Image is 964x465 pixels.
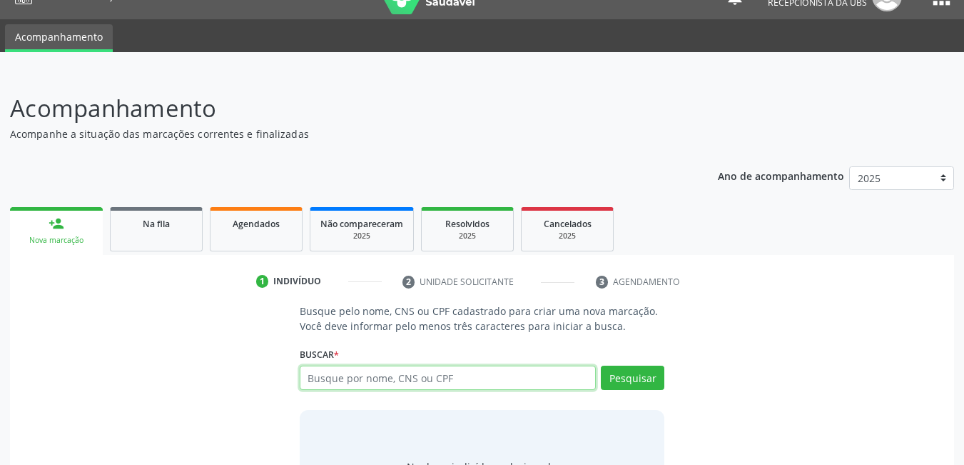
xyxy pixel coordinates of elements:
[20,235,93,246] div: Nova marcação
[300,366,597,390] input: Busque por nome, CNS ou CPF
[532,231,603,241] div: 2025
[233,218,280,230] span: Agendados
[5,24,113,52] a: Acompanhamento
[601,366,664,390] button: Pesquisar
[432,231,503,241] div: 2025
[300,304,665,334] p: Busque pelo nome, CNS ou CPF cadastrado para criar uma nova marcação. Você deve informar pelo men...
[718,166,844,184] p: Ano de acompanhamento
[273,275,321,288] div: Indivíduo
[320,218,403,230] span: Não compareceram
[544,218,592,230] span: Cancelados
[445,218,489,230] span: Resolvidos
[143,218,170,230] span: Na fila
[256,275,269,288] div: 1
[49,216,64,231] div: person_add
[10,126,671,141] p: Acompanhe a situação das marcações correntes e finalizadas
[320,231,403,241] div: 2025
[10,91,671,126] p: Acompanhamento
[300,344,339,366] label: Buscar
